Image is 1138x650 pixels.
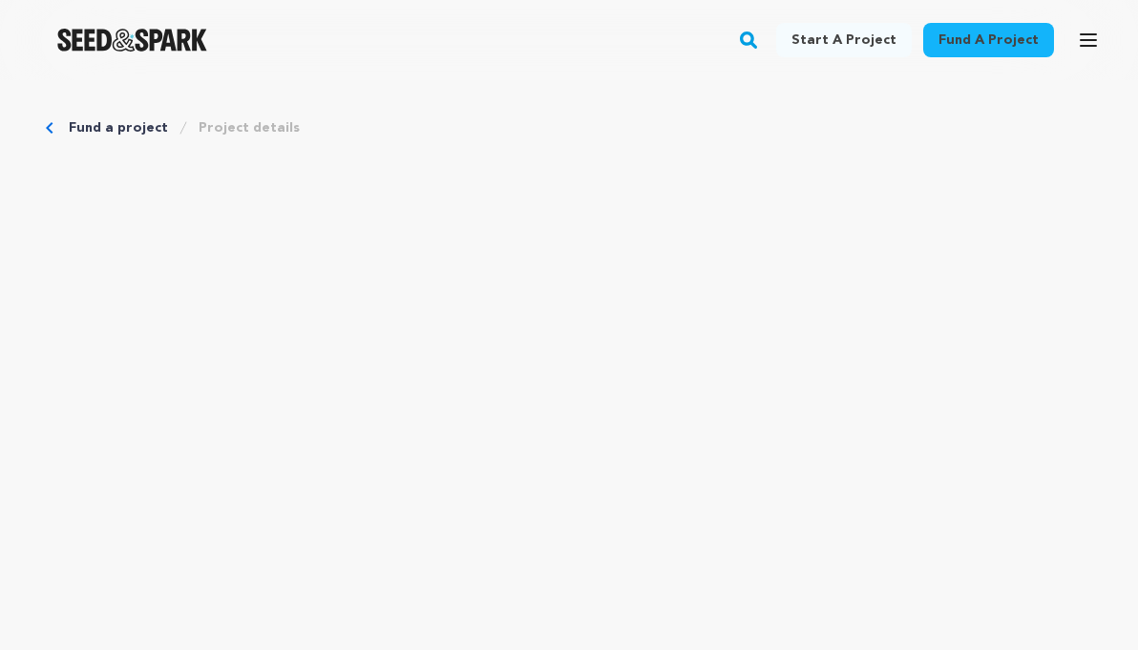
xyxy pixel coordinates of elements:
[923,23,1054,57] a: Fund a project
[199,118,300,137] a: Project details
[776,23,912,57] a: Start a project
[57,29,207,52] img: Seed&Spark Logo Dark Mode
[69,118,168,137] a: Fund a project
[46,118,1092,137] div: Breadcrumb
[57,29,207,52] a: Seed&Spark Homepage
